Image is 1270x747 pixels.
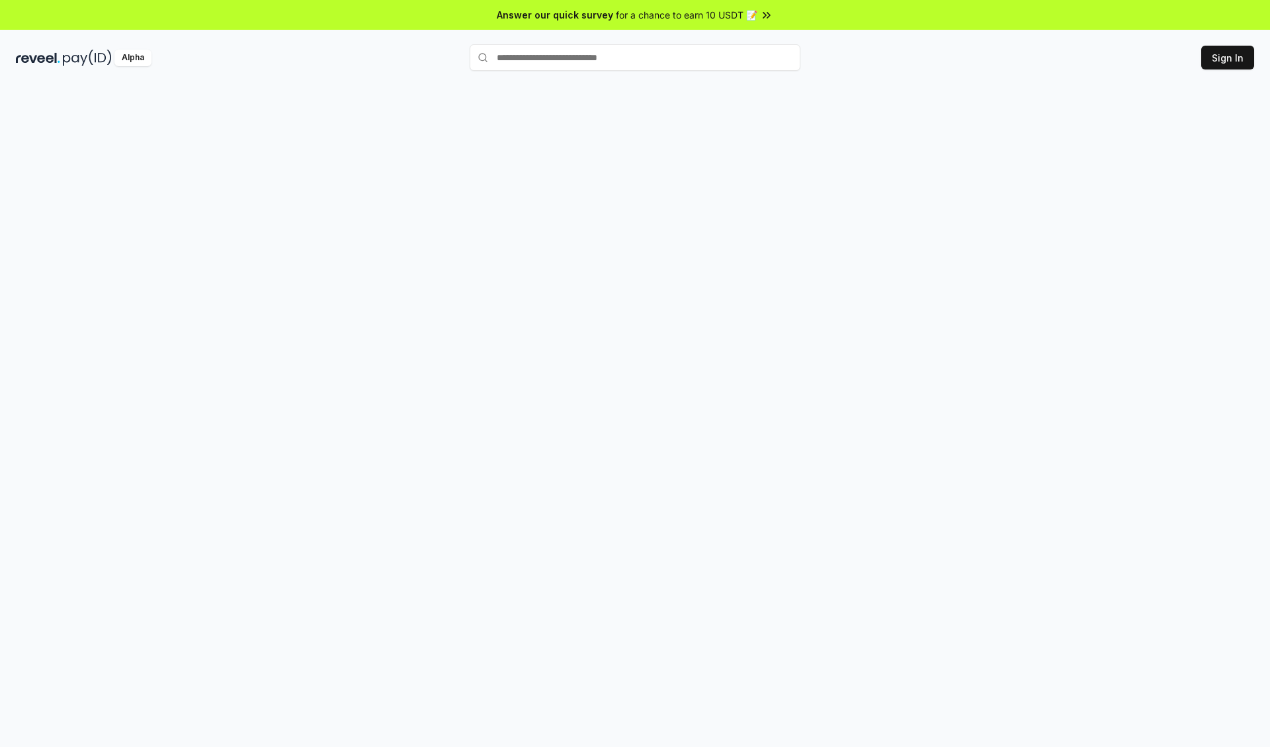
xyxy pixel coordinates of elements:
button: Sign In [1201,46,1254,69]
img: pay_id [63,50,112,66]
img: reveel_dark [16,50,60,66]
div: Alpha [114,50,151,66]
span: Answer our quick survey [497,8,613,22]
span: for a chance to earn 10 USDT 📝 [616,8,757,22]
